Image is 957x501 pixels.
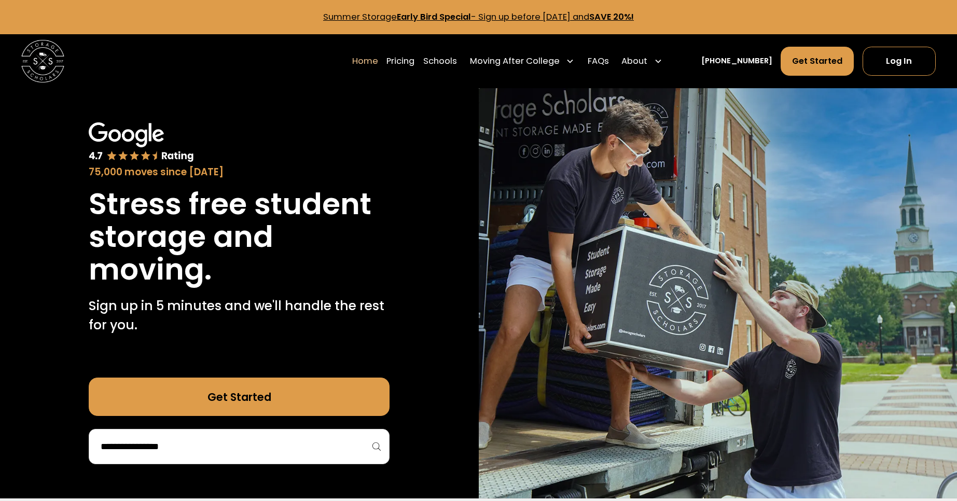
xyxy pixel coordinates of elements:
[323,11,634,23] a: Summer StorageEarly Bird Special- Sign up before [DATE] andSAVE 20%!
[423,46,457,76] a: Schools
[386,46,414,76] a: Pricing
[588,46,609,76] a: FAQs
[863,47,936,76] a: Log In
[621,55,647,68] div: About
[89,165,390,179] div: 75,000 moves since [DATE]
[21,40,64,83] a: home
[89,296,390,335] p: Sign up in 5 minutes and we'll handle the rest for you.
[781,47,854,76] a: Get Started
[89,188,390,285] h1: Stress free student storage and moving.
[589,11,634,23] strong: SAVE 20%!
[352,46,378,76] a: Home
[617,46,667,76] div: About
[470,55,560,68] div: Moving After College
[397,11,471,23] strong: Early Bird Special
[89,122,194,163] img: Google 4.7 star rating
[465,46,579,76] div: Moving After College
[701,55,772,67] a: [PHONE_NUMBER]
[21,40,64,83] img: Storage Scholars main logo
[89,378,390,416] a: Get Started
